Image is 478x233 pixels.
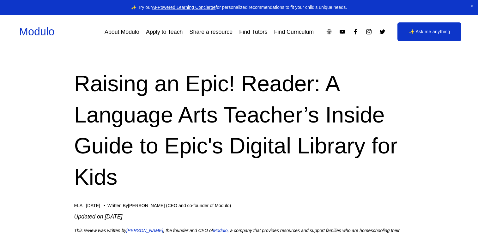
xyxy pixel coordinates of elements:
[74,68,404,193] h1: Raising an Epic! Reader: A Language Arts Teacher’s Inside Guide to Epic's Digital Library for Kids
[326,28,332,35] a: Apple Podcasts
[128,203,231,208] a: [PERSON_NAME] (CEO and co-founder of Modulo)
[339,28,346,35] a: YouTube
[397,22,461,41] a: ✨ Ask me anything
[19,26,55,38] a: Modulo
[379,28,386,35] a: Twitter
[352,28,359,35] a: Facebook
[152,5,216,10] a: AI-Powered Learning Concierge
[274,26,314,38] a: Find Curriculum
[86,203,100,208] span: [DATE]
[126,228,163,233] a: [PERSON_NAME]
[74,203,83,208] a: ELA
[74,228,126,233] em: This review was written by
[105,26,139,38] a: About Modulo
[107,203,231,208] div: Written By
[163,228,213,233] em: , the founder and CEO of
[366,28,372,35] a: Instagram
[190,26,233,38] a: Share a resource
[146,26,183,38] a: Apply to Teach
[239,26,267,38] a: Find Tutors
[74,213,123,220] em: Updated on [DATE]
[213,228,227,233] a: Modulo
